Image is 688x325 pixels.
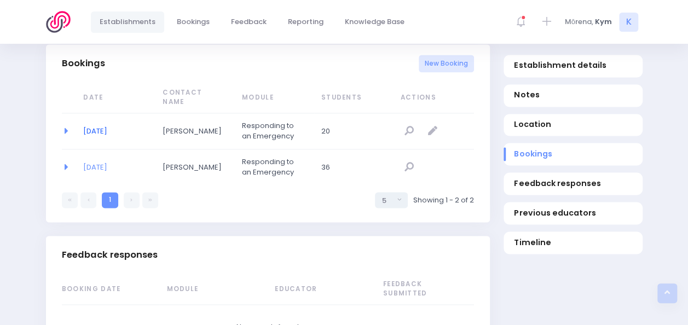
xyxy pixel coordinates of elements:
[231,16,267,27] span: Feedback
[279,11,333,33] a: Reporting
[242,120,302,142] span: Responding to an Emergency
[155,113,235,149] td: Stacey
[565,16,593,27] span: Mōrena,
[62,285,122,294] span: Booking Date
[163,88,223,107] span: Contact Name
[595,16,612,27] span: Kym
[514,178,632,190] span: Feedback responses
[242,156,302,178] span: Responding to an Emergency
[321,162,381,173] span: 36
[394,149,474,185] td: null
[514,60,632,72] span: Establishment details
[163,126,223,137] span: [PERSON_NAME]
[62,249,158,260] h3: Feedback responses
[514,90,632,101] span: Notes
[142,192,158,208] a: Last
[102,192,118,208] a: 1
[514,237,632,248] span: Timeline
[401,122,419,140] a: View
[46,11,77,33] img: Logo
[504,173,643,195] a: Feedback responses
[504,143,643,166] a: Bookings
[413,195,474,206] span: Showing 1 - 2 of 2
[336,11,414,33] a: Knowledge Base
[166,285,227,294] span: Module
[401,93,469,103] span: Actions
[76,113,155,149] td: 2025-09-23 09:30:00
[321,93,381,103] span: Students
[83,93,143,103] span: Date
[83,126,107,136] a: [DATE]
[514,149,632,160] span: Bookings
[382,195,394,206] div: 5
[76,149,155,185] td: 2020-03-17 09:15:00
[235,113,314,149] td: Responding to an Emergency
[504,202,643,225] a: Previous educators
[80,192,96,208] a: Previous
[62,192,78,208] a: First
[91,11,165,33] a: Establishments
[504,55,643,77] a: Establishment details
[504,232,643,254] a: Timeline
[504,114,643,136] a: Location
[375,192,408,208] button: Select page size
[619,13,638,32] span: K
[242,93,302,103] span: Module
[424,122,442,140] a: Edit
[314,149,394,185] td: 36
[100,16,155,27] span: Establishments
[163,162,223,173] span: [PERSON_NAME]
[419,55,474,73] a: New Booking
[321,126,381,137] span: 20
[504,84,643,107] a: Notes
[314,113,394,149] td: 20
[394,113,474,149] td: null
[383,280,443,299] span: Feedback Submitted
[222,11,276,33] a: Feedback
[275,285,335,294] span: Educator
[155,149,235,185] td: Hayley
[514,207,632,219] span: Previous educators
[124,192,140,208] a: Next
[514,119,632,131] span: Location
[177,16,210,27] span: Bookings
[288,16,323,27] span: Reporting
[235,149,314,185] td: Responding to an Emergency
[345,16,404,27] span: Knowledge Base
[168,11,219,33] a: Bookings
[83,162,107,172] a: [DATE]
[62,58,105,69] h3: Bookings
[401,158,419,176] a: View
